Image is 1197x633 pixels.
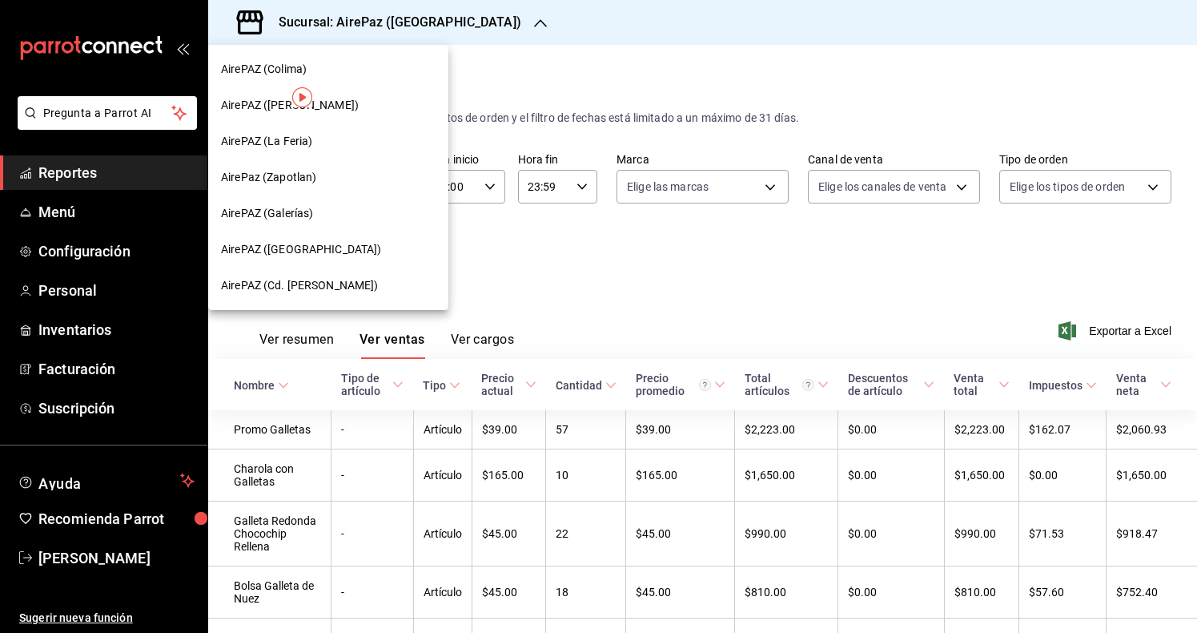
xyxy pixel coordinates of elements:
span: AirePAZ (Cd. [PERSON_NAME]) [221,277,379,294]
span: AirePAZ (Colima) [221,61,307,78]
img: Tooltip marker [292,87,312,107]
span: AirePAZ ([PERSON_NAME]) [221,97,359,114]
div: AirePAZ ([GEOGRAPHIC_DATA]) [208,232,448,268]
span: AirePaz (Zapotlan) [221,169,316,186]
div: AirePAZ ([PERSON_NAME]) [208,87,448,123]
span: AirePAZ (Galerías) [221,205,313,222]
div: AirePAZ (Colima) [208,51,448,87]
div: AirePAZ (Cd. [PERSON_NAME]) [208,268,448,304]
div: AirePAZ (Galerías) [208,196,448,232]
span: AirePAZ ([GEOGRAPHIC_DATA]) [221,241,382,258]
span: AirePAZ (La Feria) [221,133,312,150]
div: AirePAZ (La Feria) [208,123,448,159]
div: AirePaz (Zapotlan) [208,159,448,196]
